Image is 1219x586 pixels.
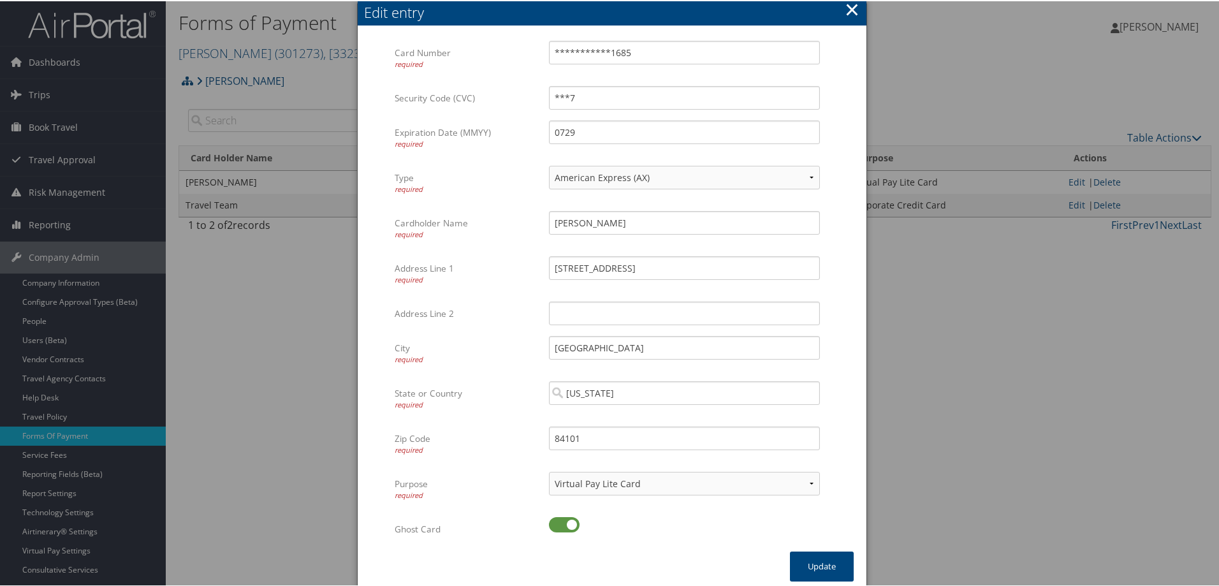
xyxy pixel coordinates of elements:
label: City [395,335,539,370]
span: required [395,444,423,453]
span: required [395,138,423,147]
div: Edit entry [364,1,866,21]
label: Cardholder Name [395,210,539,245]
span: required [395,353,423,363]
span: required [395,274,423,283]
label: Address Line 2 [395,300,539,325]
label: Type [395,165,539,200]
span: required [395,489,423,499]
label: State or Country [395,380,539,415]
label: Security Code (CVC) [395,85,539,109]
span: required [395,183,423,193]
label: Expiration Date (MMYY) [395,119,539,154]
label: Purpose [395,471,539,506]
button: Update [790,550,854,580]
span: required [395,58,423,68]
label: Address Line 1 [395,255,539,290]
label: Ghost Card [395,516,539,540]
label: Zip Code [395,425,539,460]
span: required [395,399,423,408]
span: required [395,228,423,238]
label: Card Number [395,40,539,75]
